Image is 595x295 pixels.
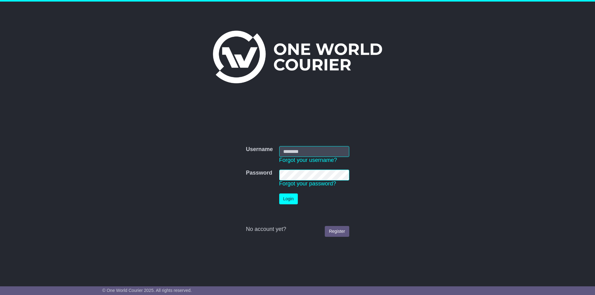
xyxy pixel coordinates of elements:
div: No account yet? [246,226,349,233]
a: Register [325,226,349,237]
a: Forgot your password? [279,180,336,187]
img: One World [213,31,382,83]
button: Login [279,193,298,204]
span: © One World Courier 2025. All rights reserved. [102,288,192,293]
label: Username [246,146,273,153]
label: Password [246,170,272,176]
a: Forgot your username? [279,157,337,163]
